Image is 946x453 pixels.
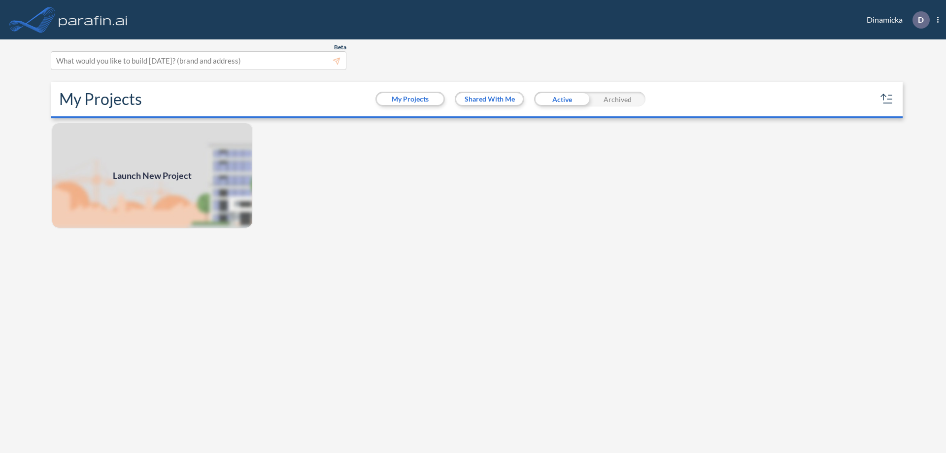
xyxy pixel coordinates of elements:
[59,90,142,108] h2: My Projects
[534,92,590,106] div: Active
[113,169,192,182] span: Launch New Project
[51,122,253,229] img: add
[334,43,346,51] span: Beta
[51,122,253,229] a: Launch New Project
[852,11,939,29] div: Dinamicka
[879,91,895,107] button: sort
[590,92,645,106] div: Archived
[456,93,523,105] button: Shared With Me
[57,10,130,30] img: logo
[377,93,443,105] button: My Projects
[918,15,924,24] p: D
